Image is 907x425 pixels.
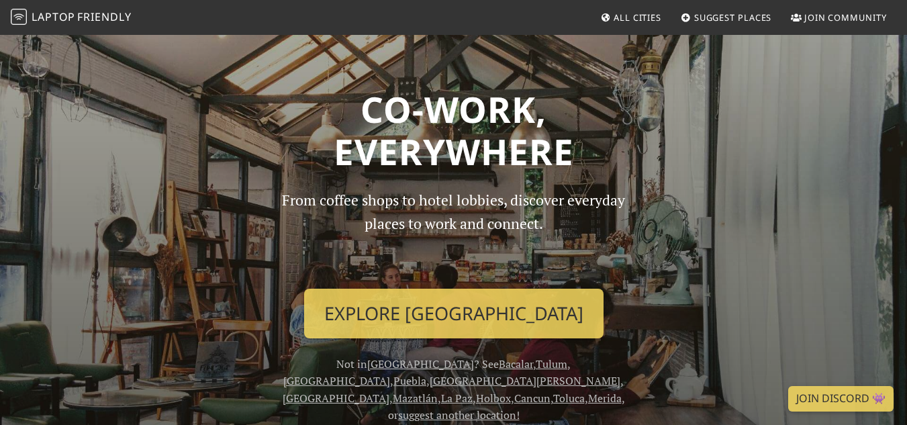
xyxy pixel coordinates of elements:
a: All Cities [595,5,667,30]
a: Join Community [785,5,892,30]
span: Laptop [32,9,75,24]
a: Join Discord 👾 [788,386,894,412]
span: Friendly [77,9,131,24]
a: La Paz [441,391,473,406]
a: [GEOGRAPHIC_DATA] [283,373,390,388]
img: LaptopFriendly [11,9,27,25]
a: suggest another location! [398,408,520,422]
span: Suggest Places [694,11,772,23]
a: Bacalar [499,357,533,371]
a: [GEOGRAPHIC_DATA] [367,357,474,371]
a: Merida [588,391,622,406]
h1: Co-work, Everywhere [79,88,828,173]
a: LaptopFriendly LaptopFriendly [11,6,132,30]
a: Mazatlán [393,391,438,406]
p: From coffee shops to hotel lobbies, discover everyday places to work and connect. [271,189,637,278]
a: Holbox [476,391,511,406]
a: Suggest Places [675,5,777,30]
a: [GEOGRAPHIC_DATA] [283,391,389,406]
a: Puebla [393,373,426,388]
a: [GEOGRAPHIC_DATA][PERSON_NAME] [430,373,620,388]
a: Toluca [553,391,585,406]
span: Join Community [804,11,887,23]
a: Explore [GEOGRAPHIC_DATA] [304,289,604,338]
a: Tulum [536,357,567,371]
span: Not in ? See , , , , , , , , , , , , or [283,357,625,423]
span: All Cities [614,11,661,23]
a: Cancun [514,391,551,406]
